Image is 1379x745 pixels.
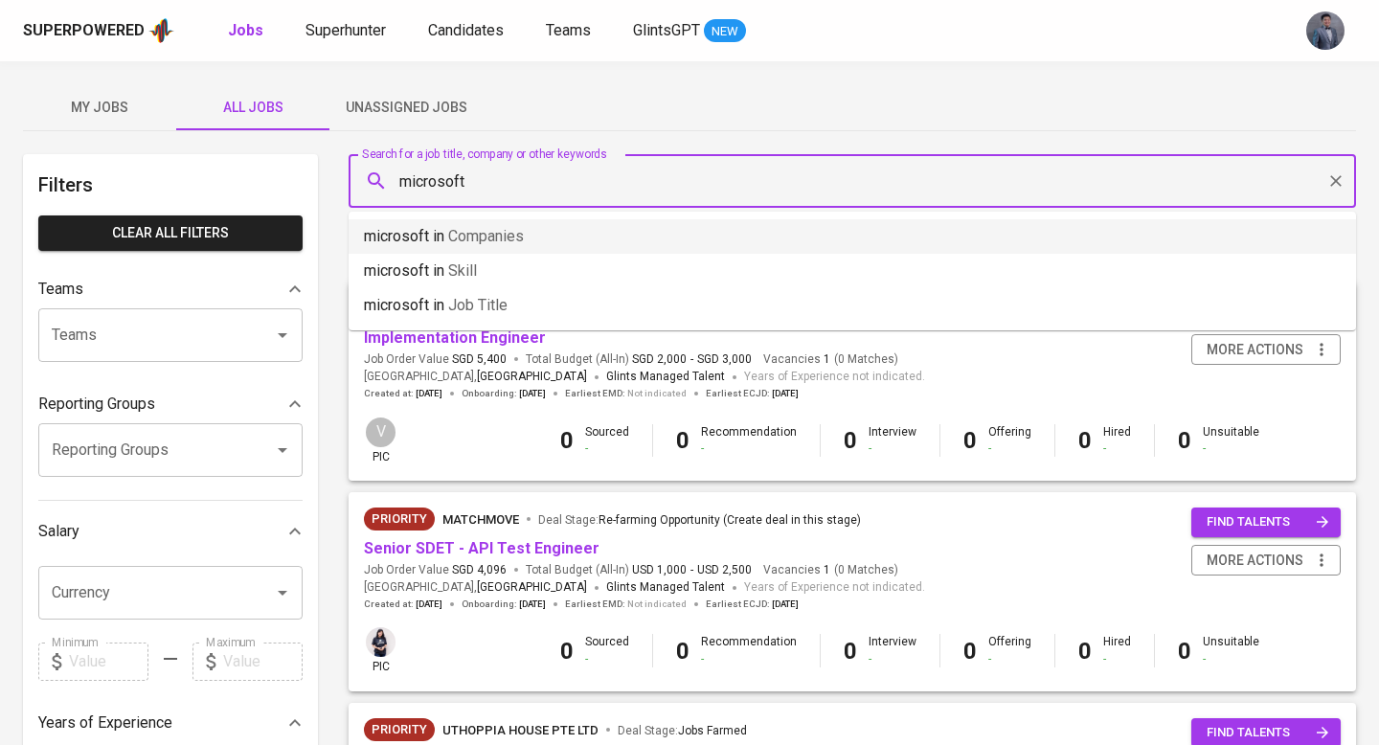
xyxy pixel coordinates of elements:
button: find talents [1191,508,1341,537]
span: Jobs Farmed [678,724,747,737]
span: Earliest EMD : [565,387,687,400]
a: Teams [546,19,595,43]
p: Salary [38,520,79,543]
b: 0 [560,427,574,454]
div: Hired [1103,424,1131,457]
span: Created at : [364,387,442,400]
div: Years of Experience [38,704,303,742]
b: 0 [963,427,977,454]
p: microsoft in [364,294,508,317]
span: Job Order Value [364,562,507,578]
span: more actions [1207,338,1303,362]
span: more actions [1207,549,1303,573]
div: - [869,440,916,457]
span: [GEOGRAPHIC_DATA] , [364,368,587,387]
div: - [1103,440,1131,457]
b: 0 [844,638,857,665]
div: - [701,440,797,457]
div: pic [364,625,397,675]
span: Deal Stage : [538,513,861,527]
span: Years of Experience not indicated. [744,368,925,387]
span: 1 [821,351,830,368]
span: Glints Managed Talent [606,580,725,594]
span: NEW [704,22,746,41]
p: microsoft in [364,260,477,282]
b: 0 [560,638,574,665]
div: Interview [869,634,916,666]
div: New Job received from Demand Team [364,508,435,531]
div: Sourced [585,634,629,666]
a: Jobs [228,19,267,43]
p: microsoft in [364,225,524,248]
b: 0 [1078,638,1092,665]
span: [GEOGRAPHIC_DATA] [477,368,587,387]
span: Re-farming Opportunity (Create deal in this stage) [599,513,861,527]
div: Interview [869,424,916,457]
b: 0 [963,638,977,665]
a: GlintsGPT NEW [633,19,746,43]
img: monata@glints.com [366,627,396,657]
span: Earliest EMD : [565,598,687,611]
div: Superpowered [23,20,145,42]
p: Teams [38,278,83,301]
div: - [988,651,1031,667]
div: Hired [1103,634,1131,666]
span: Priority [364,509,435,529]
span: - [690,351,693,368]
span: Onboarding : [462,387,546,400]
span: Vacancies ( 0 Matches ) [763,351,898,368]
h6: Filters [38,169,303,200]
div: - [1203,440,1259,457]
div: - [1203,651,1259,667]
span: [DATE] [416,598,442,611]
b: 0 [1078,427,1092,454]
button: more actions [1191,334,1341,366]
span: Created at : [364,598,442,611]
b: Jobs [228,21,263,39]
input: Value [223,643,303,681]
input: Value [69,643,148,681]
div: Offering [988,634,1031,666]
span: Glints Managed Talent [606,370,725,383]
div: Recommendation [701,424,797,457]
div: Unsuitable [1203,424,1259,457]
span: Vacancies ( 0 Matches ) [763,562,898,578]
span: [GEOGRAPHIC_DATA] , [364,578,587,598]
div: - [988,440,1031,457]
span: Skill [448,261,477,280]
span: [DATE] [519,387,546,400]
span: [DATE] [772,598,799,611]
span: 1 [821,562,830,578]
div: Sourced [585,424,629,457]
span: Teams [546,21,591,39]
span: USD 1,000 [632,562,687,578]
span: Uthoppia House Pte Ltd [442,723,599,737]
span: Total Budget (All-In) [526,351,752,368]
span: SGD 5,400 [452,351,507,368]
span: [DATE] [416,387,442,400]
span: find talents [1207,511,1329,533]
div: Teams [38,270,303,308]
p: Years of Experience [38,711,172,734]
div: - [701,651,797,667]
span: - [690,562,693,578]
span: Candidates [428,21,504,39]
a: Superpoweredapp logo [23,16,174,45]
div: Reporting Groups [38,385,303,423]
div: Recommendation [701,634,797,666]
span: Unassigned Jobs [341,96,471,120]
span: Job Order Value [364,351,507,368]
span: SGD 3,000 [697,351,752,368]
span: Deal Stage : [618,724,747,737]
div: Unsuitable [1203,634,1259,666]
a: Superhunter [305,19,390,43]
span: Clear All filters [54,221,287,245]
span: Companies [448,227,524,245]
span: Earliest ECJD : [706,598,799,611]
b: 0 [676,638,689,665]
a: Implementation Engineer [364,328,546,347]
button: Open [269,437,296,463]
span: Earliest ECJD : [706,387,799,400]
span: Total Budget (All-In) [526,562,752,578]
span: SGD 2,000 [632,351,687,368]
